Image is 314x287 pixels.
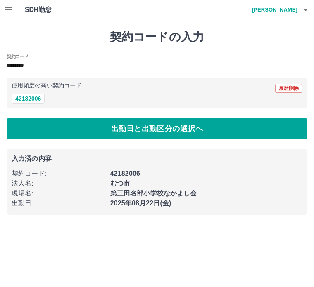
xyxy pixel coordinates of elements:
[110,170,140,177] b: 42182006
[110,190,197,197] b: 第三田名部小学校なかよし会
[12,169,105,179] p: 契約コード :
[7,118,307,139] button: 出勤日と出勤区分の選択へ
[275,84,302,93] button: 履歴削除
[7,53,29,60] h2: 契約コード
[12,198,105,208] p: 出勤日 :
[110,200,171,207] b: 2025年08月22日(金)
[110,180,130,187] b: むつ市
[12,155,302,162] p: 入力済の内容
[12,94,45,104] button: 42182006
[12,83,81,89] p: 使用頻度の高い契約コード
[12,179,105,188] p: 法人名 :
[12,188,105,198] p: 現場名 :
[7,30,307,44] h1: 契約コードの入力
